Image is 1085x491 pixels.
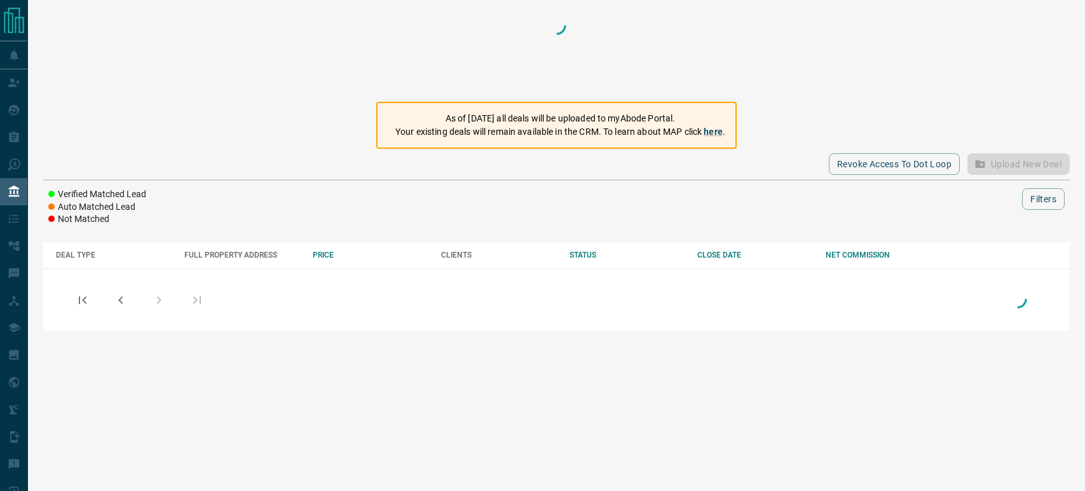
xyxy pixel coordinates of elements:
div: STATUS [570,251,685,259]
div: DEAL TYPE [56,251,172,259]
div: FULL PROPERTY ADDRESS [184,251,300,259]
p: Your existing deals will remain available in the CRM. To learn about MAP click . [395,125,725,139]
li: Not Matched [48,213,146,226]
div: Loading [1005,286,1030,314]
button: Filters [1022,188,1065,210]
a: here [704,127,723,137]
div: NET COMMISSION [826,251,941,259]
div: CLIENTS [441,251,557,259]
p: As of [DATE] all deals will be uploaded to myAbode Portal. [395,112,725,125]
button: Revoke Access to Dot Loop [829,153,960,175]
div: CLOSE DATE [697,251,813,259]
li: Auto Matched Lead [48,201,146,214]
li: Verified Matched Lead [48,188,146,201]
div: Loading [544,13,570,89]
div: PRICE [313,251,428,259]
